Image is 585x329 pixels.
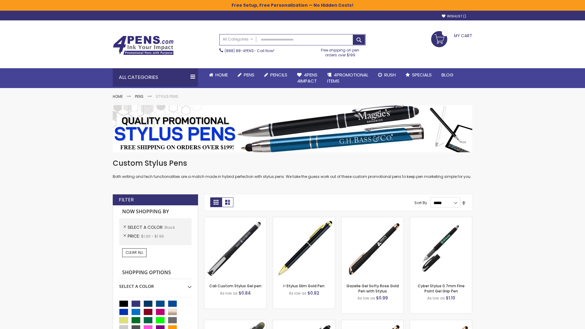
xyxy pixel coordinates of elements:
[289,291,307,296] span: As low as
[357,295,375,301] span: As low as
[384,72,396,78] span: Rush
[342,217,403,222] a: Gazelle Gel Softy Rose Gold Pen with Stylus-Black
[322,68,373,88] a: 4PROMOTIONALITEMS
[342,217,403,279] img: Gazelle Gel Softy Rose Gold Pen with Stylus-Black
[128,224,165,230] span: Select A Color
[327,72,368,84] span: 4PROMOTIONAL ITEMS
[427,295,445,301] span: As low as
[273,320,335,325] a: Custom Soft Touch® Metal Pens with Stylus-Black
[283,283,324,288] a: I-Stylus Slim Gold Pen
[414,200,427,205] label: Sort By
[244,72,254,78] span: Pens
[119,205,192,218] strong: Now Shopping by
[113,158,472,168] h1: Custom Stylus Pens
[373,68,401,82] a: Rush
[292,68,322,88] a: 4Pens4impact
[204,217,266,279] img: Cali Custom Stylus Gel pen-Black
[122,248,147,257] a: Clear All
[442,14,466,19] a: Wishlist
[113,105,472,152] img: Stylus Pens
[437,68,458,82] a: Blog
[119,196,134,203] strong: Filter
[209,283,261,288] a: Cali Custom Stylus Gel pen
[342,320,403,325] a: Islander Softy Rose Gold Gel Pen with Stylus-Black
[418,283,465,293] a: Cyber Stylus 0.7mm Fine Point Gel Grip Pen
[113,94,123,99] a: Home
[410,217,472,279] img: Cyber Stylus 0.7mm Fine Point Gel Grip Pen-Black
[225,48,274,53] span: - Call Now!
[135,94,144,99] a: Pens
[270,72,287,78] span: Pencils
[156,94,178,99] strong: Stylus Pens
[220,34,256,44] a: All Categories
[119,266,192,279] strong: Shopping Options
[297,72,317,84] span: 4Pens 4impact
[126,250,143,255] span: Clear All
[210,197,222,207] strong: Grid
[446,295,455,301] span: $1.10
[315,45,366,58] div: Free shipping on pen orders over $199
[128,233,141,239] span: Price
[410,217,472,222] a: Cyber Stylus 0.7mm Fine Point Gel Grip Pen-Black
[346,283,399,293] a: Gazelle Gel Softy Rose Gold Pen with Stylus
[113,68,198,87] div: All Categories
[307,290,319,296] span: $0.82
[273,217,335,222] a: I-Stylus Slim Gold-Black
[113,158,472,179] div: Both writing and tech functionalities are a match made in hybrid perfection with stylus pens. We ...
[204,217,266,222] a: Cali Custom Stylus Gel pen-Black
[119,279,192,289] div: Select A Color
[239,290,251,296] span: $0.84
[204,320,266,325] a: Souvenir® Jalan Highlighter Stylus Pen Combo-Black
[273,217,335,279] img: I-Stylus Slim Gold-Black
[141,234,164,239] span: $1.00 - $1.99
[215,72,228,78] span: Home
[113,36,174,55] img: 4Pens Custom Pens and Promotional Products
[259,68,292,82] a: Pencils
[225,48,254,53] a: (888) 88-4PENS
[233,68,259,82] a: Pens
[412,72,432,78] span: Specials
[410,320,472,325] a: Gazelle Gel Softy Rose Gold Pen with Stylus - ColorJet-Black
[441,72,453,78] span: Blog
[220,291,238,296] span: As low as
[376,295,388,301] span: $0.99
[223,37,253,42] span: All Categories
[165,225,175,230] span: Black
[401,68,437,82] a: Specials
[204,68,233,82] a: Home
